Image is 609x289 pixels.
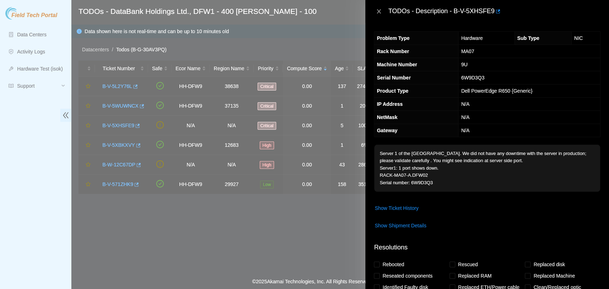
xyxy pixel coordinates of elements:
span: Replaced disk [531,259,568,270]
span: Rebooted [380,259,407,270]
span: 9U [461,62,467,67]
span: Sub Type [517,35,539,41]
span: Gateway [377,128,397,133]
span: Reseated components [380,270,435,282]
p: Resolutions [374,237,600,252]
span: Product Type [377,88,408,94]
span: Serial Number [377,75,411,81]
span: NIC [574,35,583,41]
span: close [376,9,382,14]
span: Dell PowerEdge R650 {Generic} [461,88,532,94]
span: N/A [461,101,469,107]
span: Replaced RAM [455,270,494,282]
button: Close [374,8,384,15]
p: Server 1 of the [GEOGRAPHIC_DATA]. We did not have any downtime with the server in production; pl... [374,145,600,192]
div: TODOs - Description - B-V-5XHSFE9 [388,6,600,17]
span: Replaced Machine [531,270,578,282]
span: Machine Number [377,62,417,67]
span: N/A [461,128,469,133]
span: Problem Type [377,35,410,41]
span: N/A [461,114,469,120]
span: 6W9D3Q3 [461,75,484,81]
span: Show Shipment Details [375,222,426,229]
span: IP Address [377,101,402,107]
span: NetMask [377,114,397,120]
span: Hardware [461,35,483,41]
span: Show Ticket History [375,204,418,212]
span: Rack Number [377,48,409,54]
button: Show Shipment Details [374,220,427,231]
span: Rescued [455,259,481,270]
button: Show Ticket History [374,202,419,214]
span: MA07 [461,48,474,54]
